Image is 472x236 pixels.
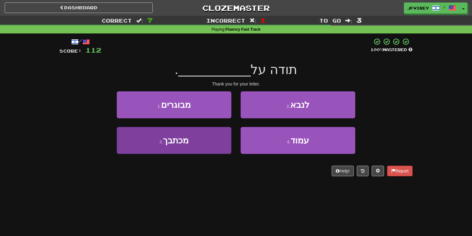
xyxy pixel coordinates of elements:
span: 1 [260,16,266,24]
span: / [443,5,446,9]
span: Correct [102,17,132,24]
button: 2.לנבא [241,91,355,118]
button: 3.מכתבך [117,127,231,154]
span: Incorrect [206,17,245,24]
small: 4 . [287,139,291,144]
a: Dashboard [5,2,153,13]
button: 1.מבוגרים [117,91,231,118]
div: Thank you for your letter. [59,81,413,87]
div: Mastered [370,47,413,53]
span: __________ [178,62,251,77]
small: 2 . [286,104,290,109]
button: Report [387,166,413,176]
span: : [136,18,143,23]
span: 112 [85,46,101,54]
span: To go [319,17,341,24]
small: 3 . [160,139,163,144]
small: 1 . [157,104,161,109]
span: לנבא [290,100,309,110]
div: / [59,38,101,46]
button: Round history (alt+y) [357,166,369,176]
strong: Fluency Fast Track [225,27,260,32]
span: מבוגרים [161,100,191,110]
span: 7 [147,16,153,24]
a: jfvirey / [404,2,460,14]
span: jfvirey [407,5,429,11]
span: 3 [356,16,362,24]
button: Help! [332,166,354,176]
span: 100 % [370,47,383,52]
span: : [345,18,352,23]
span: Score: [59,48,82,54]
span: : [250,18,256,23]
span: מכתבך [163,136,189,145]
button: 4.עמוד [241,127,355,154]
a: Clozemaster [162,2,310,13]
span: . [175,62,178,77]
span: תודה על [251,62,297,77]
span: עמוד [291,136,309,145]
